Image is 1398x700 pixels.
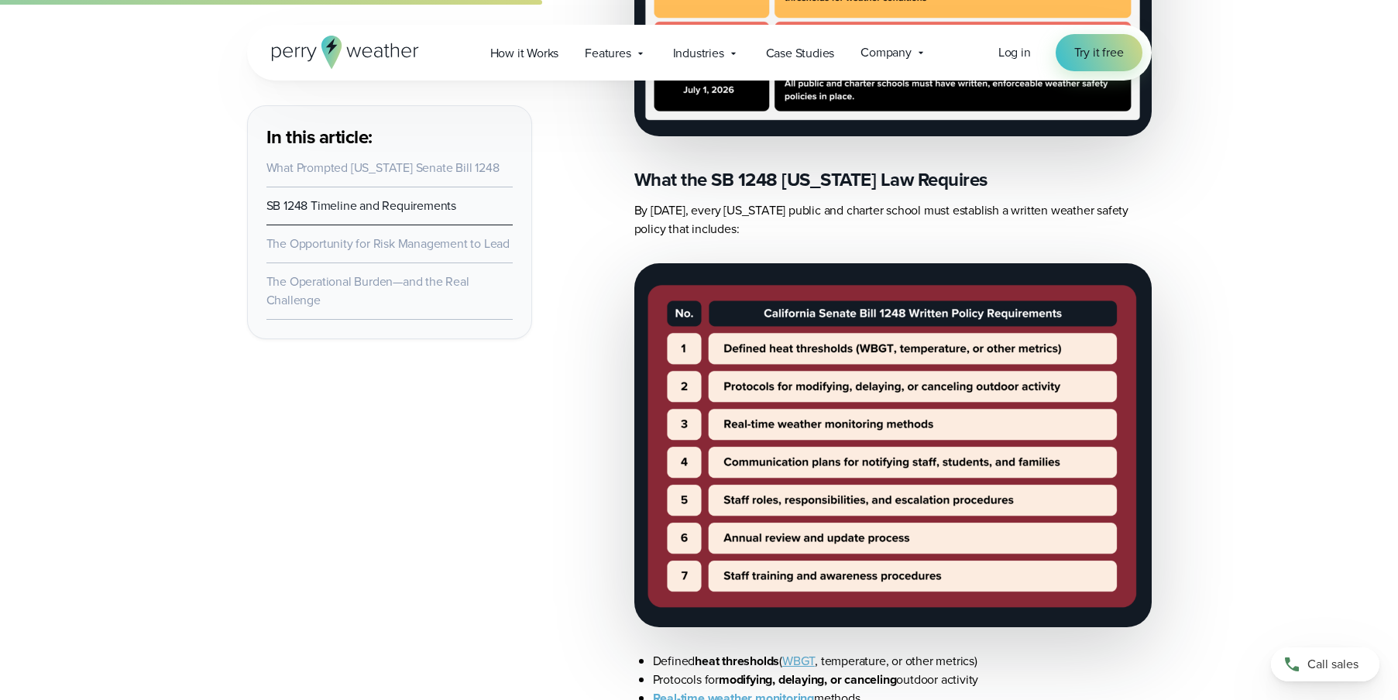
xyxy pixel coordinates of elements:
[6,6,324,20] div: Home
[860,43,912,62] span: Company
[266,197,456,214] a: SB 1248 Timeline and Requirements
[673,44,724,63] span: Industries
[6,91,1392,105] div: Options
[1271,647,1379,681] a: Call sales
[719,671,896,688] strong: modifying, delaying, or canceling
[766,44,835,63] span: Case Studies
[998,43,1031,61] span: Log in
[585,44,630,63] span: Features
[266,159,500,177] a: What Prompted [US_STATE] Senate Bill 1248
[753,37,848,69] a: Case Studies
[266,125,513,149] h3: In this article:
[6,36,1392,50] div: Sort A > Z
[1074,43,1124,62] span: Try it free
[634,201,1152,238] p: By [DATE], every [US_STATE] public and charter school must establish a written weather safety pol...
[634,263,1152,627] img: California Senate Bill 1248
[998,43,1031,62] a: Log in
[266,273,469,309] a: The Operational Burden—and the Real Challenge
[490,44,559,63] span: How it Works
[695,652,779,670] strong: heat thresholds
[653,671,1152,689] li: Protocols for outdoor activity
[6,50,1392,63] div: Sort New > Old
[6,105,1392,119] div: Sign out
[6,63,1392,77] div: Move To ...
[6,77,1392,91] div: Delete
[1056,34,1142,71] a: Try it free
[653,652,1152,671] li: Defined ( , temperature, or other metrics)
[634,166,988,194] strong: What the SB 1248 [US_STATE] Law Requires
[782,652,815,670] a: WBGT
[477,37,572,69] a: How it Works
[1307,655,1358,674] span: Call sales
[266,235,510,252] a: The Opportunity for Risk Management to Lead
